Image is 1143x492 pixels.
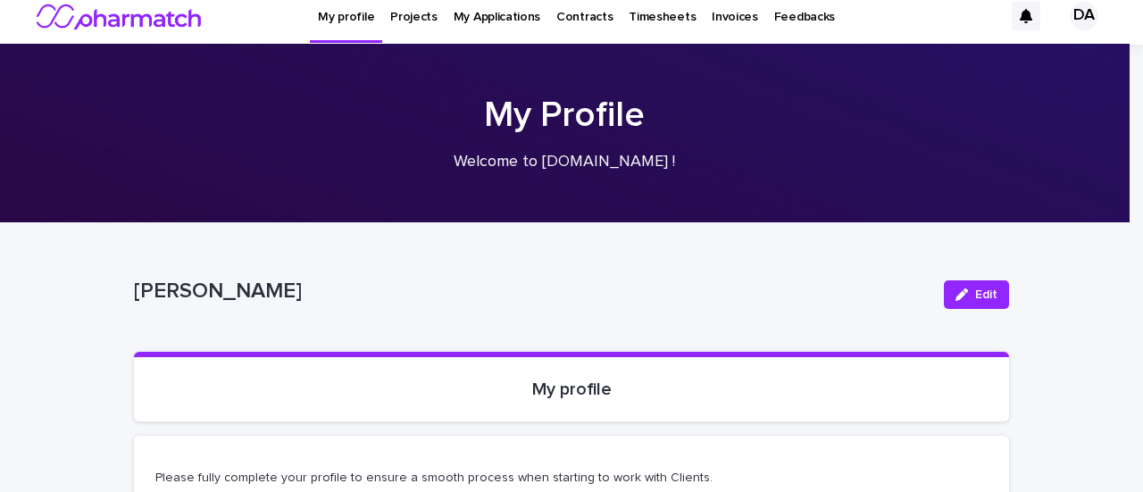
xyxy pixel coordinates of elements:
p: Welcome to [DOMAIN_NAME] ! [207,153,922,172]
p: My profile [155,379,988,400]
button: Edit [944,280,1009,309]
div: DA [1070,2,1098,30]
span: Edit [975,288,997,301]
h1: My Profile [127,94,1002,137]
p: Please fully complete your profile to ensure a smooth process when starting to work with Clients. [155,470,988,486]
p: [PERSON_NAME] [134,279,930,304]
